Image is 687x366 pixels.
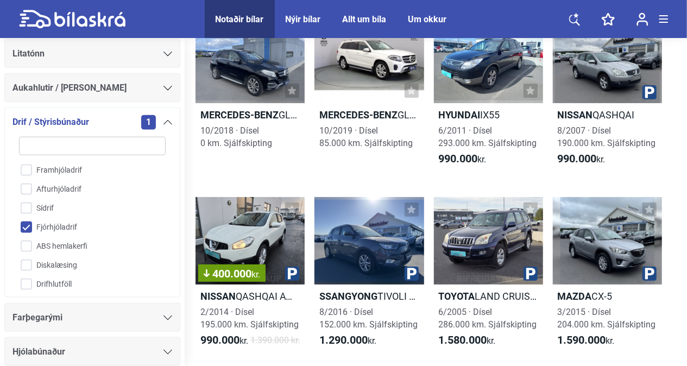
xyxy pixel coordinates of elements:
[196,290,305,302] h2: QASHQAI AWD
[558,291,592,302] b: Mazda
[196,16,305,175] a: Mercedes-BenzGLE 350 D 4MATIC10/2018 · Dísel0 km. Sjálfskipting
[250,334,300,347] span: 1.390.000 kr.
[558,109,593,121] b: Nissan
[12,115,89,130] span: Drif / Stýrisbúnaður
[553,109,662,121] h2: QASHQAI
[439,109,481,121] b: Hyundai
[319,109,398,121] b: Mercedes-Benz
[12,344,65,359] span: Hjólabúnaður
[553,290,662,302] h2: CX-5
[200,333,239,346] b: 990.000
[251,269,260,280] span: kr.
[319,307,418,330] span: 8/2016 · Dísel 152.000 km. Sjálfskipting
[12,80,127,96] span: Aukahlutir / [PERSON_NAME]
[642,267,657,281] img: parking.png
[141,115,156,130] span: 1
[636,12,648,26] img: user-login.svg
[200,109,279,121] b: Mercedes-Benz
[196,109,305,121] h2: GLE 350 D 4MATIC
[216,14,264,24] a: Notaðir bílar
[200,334,248,347] span: kr.
[196,197,305,357] a: 400.000kr.NissanQASHQAI AWD2/2014 · Dísel195.000 km. Sjálfskipting990.000kr.1.390.000 kr.
[204,268,260,279] span: 400.000
[285,267,299,281] img: parking.png
[314,197,424,357] a: SsangyongTIVOLI DLX8/2016 · Dísel152.000 km. Sjálfskipting1.290.000kr.
[200,125,272,148] span: 10/2018 · Dísel 0 km. Sjálfskipting
[553,16,662,175] a: NissanQASHQAI8/2007 · Dísel190.000 km. Sjálfskipting990.000kr.
[319,291,377,302] b: Ssangyong
[553,197,662,357] a: MazdaCX-53/2015 · Dísel204.000 km. Sjálfskipting1.590.000kr.
[439,125,537,148] span: 6/2011 · Dísel 293.000 km. Sjálfskipting
[314,16,424,175] a: Mercedes-BenzGLS 350 D 4MATIC10/2019 · Dísel85.000 km. Sjálfskipting
[439,152,478,165] b: 990.000
[405,267,419,281] img: parking.png
[343,14,387,24] a: Allt um bíla
[319,125,413,148] span: 10/2019 · Dísel 85.000 km. Sjálfskipting
[200,291,236,302] b: Nissan
[319,333,368,346] b: 1.290.000
[319,334,376,347] span: kr.
[314,109,424,121] h2: GLS 350 D 4MATIC
[558,125,656,148] span: 8/2007 · Dísel 190.000 km. Sjálfskipting
[408,14,447,24] a: Um okkur
[439,307,537,330] span: 6/2005 · Dísel 286.000 km. Sjálfskipting
[439,291,475,302] b: Toyota
[558,307,656,330] span: 3/2015 · Dísel 204.000 km. Sjálfskipting
[286,14,321,24] a: Nýir bílar
[434,197,543,357] a: ToyotaLAND CRUISER 1206/2005 · Dísel286.000 km. Sjálfskipting1.580.000kr.
[314,290,424,302] h2: TIVOLI DLX
[558,333,606,346] b: 1.590.000
[439,153,487,166] span: kr.
[642,85,657,99] img: parking.png
[558,152,597,165] b: 990.000
[434,290,543,302] h2: LAND CRUISER 120
[558,334,615,347] span: kr.
[12,46,45,61] span: Litatónn
[439,334,496,347] span: kr.
[12,310,62,325] span: Farþegarými
[558,153,606,166] span: kr.
[439,333,487,346] b: 1.580.000
[434,109,543,121] h2: IX55
[200,307,299,330] span: 2/2014 · Dísel 195.000 km. Sjálfskipting
[434,16,543,175] a: HyundaiIX556/2011 · Dísel293.000 km. Sjálfskipting990.000kr.
[524,267,538,281] img: parking.png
